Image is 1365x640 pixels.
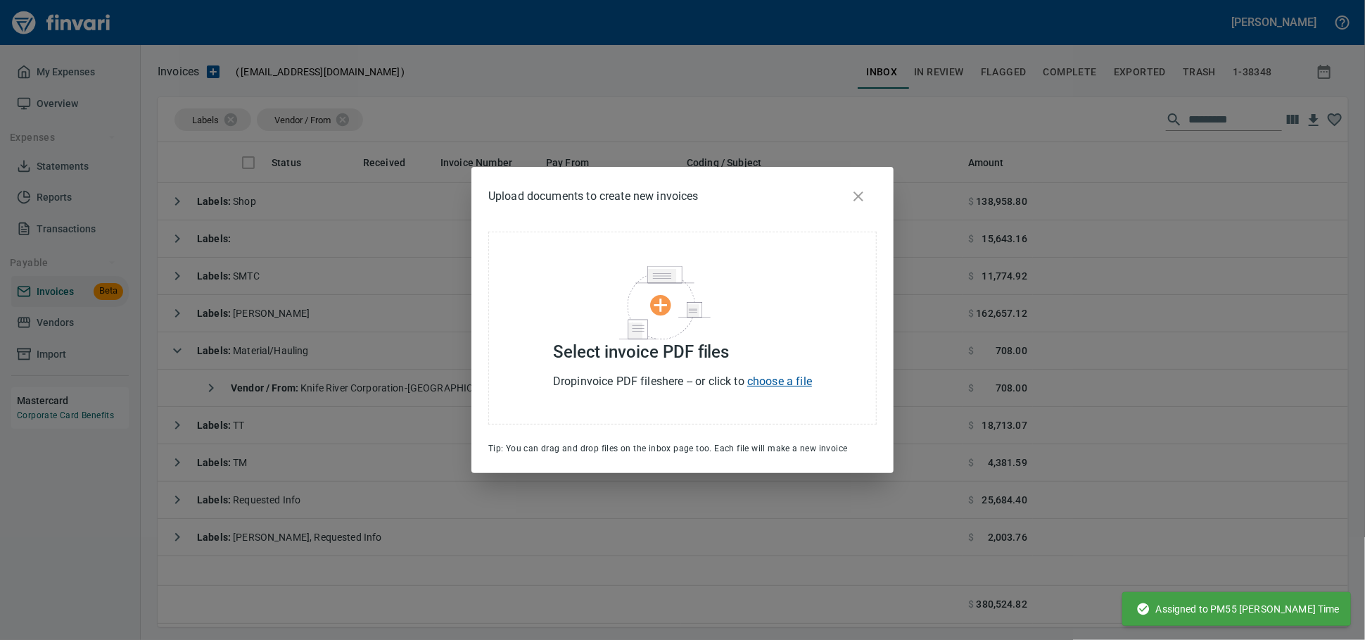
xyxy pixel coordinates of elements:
button: close [840,178,877,215]
span: Assigned to PM55 [PERSON_NAME] Time [1136,602,1340,616]
img: Select file [619,266,711,340]
p: Upload documents to create new invoices [488,188,699,205]
a: choose a file [747,375,812,388]
p: Drop invoice PDF files here -- or click to [553,373,812,390]
span: Tip: You can drag and drop files on the inbox page too. Each file will make a new invoice [488,444,848,453]
h3: Select invoice PDF files [553,342,812,362]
